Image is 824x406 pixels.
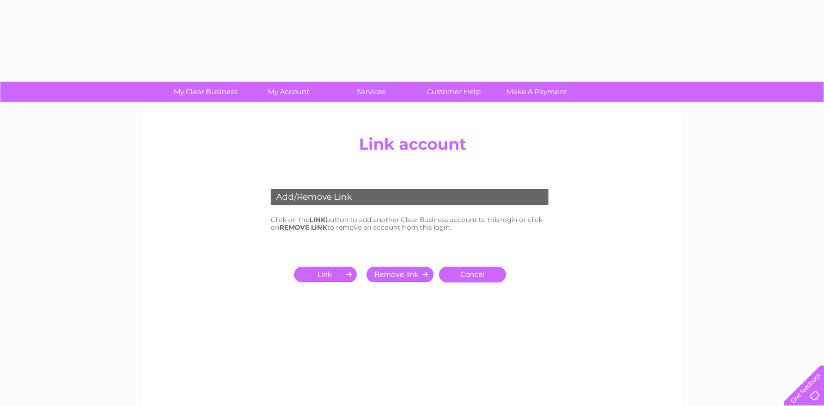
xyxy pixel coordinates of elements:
[294,267,361,282] input: Submit
[309,216,326,224] b: LINK
[409,82,499,102] a: Customer Help
[326,82,416,102] a: Services
[243,82,333,102] a: My Account
[367,267,434,282] input: Submit
[161,82,251,102] a: My Clear Business
[268,213,557,234] td: Click on the button to add another Clear Business account to this login or click on to remove an ...
[279,223,327,231] b: REMOVE LINK
[439,267,506,282] a: Cancel
[492,82,582,102] a: Make A Payment
[271,189,548,205] div: Add/Remove Link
